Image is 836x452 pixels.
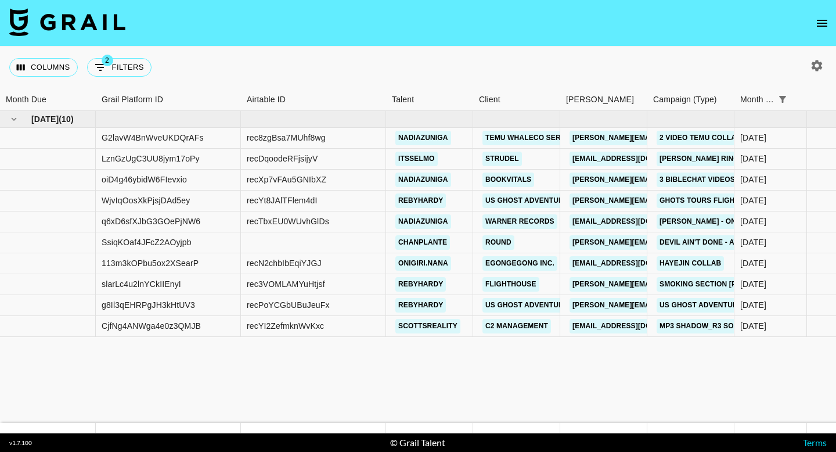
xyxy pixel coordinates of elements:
[247,216,329,227] div: recTbxEU0WUvhGlDs
[740,174,766,185] div: Aug '25
[570,131,819,145] a: [PERSON_NAME][EMAIL_ADDRESS][PERSON_NAME][DOMAIN_NAME]
[9,439,32,447] div: v 1.7.100
[774,91,791,107] div: 1 active filter
[570,256,700,271] a: [EMAIL_ADDRESS][DOMAIN_NAME]
[102,236,192,248] div: SsiqKOaf4JFcZ2AOyjpb
[740,257,766,269] div: Aug '25
[740,299,766,311] div: Aug '25
[482,131,686,145] a: TEMU Whaleco Services, LLC ([GEOGRAPHIC_DATA])
[247,320,324,332] div: recYI2ZefmknWvKxc
[102,153,200,164] div: LznGzUgC3UU8jym17oPy
[803,437,827,448] a: Terms
[570,173,759,187] a: [PERSON_NAME][EMAIL_ADDRESS][DOMAIN_NAME]
[740,278,766,290] div: Aug '25
[647,88,734,111] div: Campaign (Type)
[657,193,777,208] a: Ghots Tours Flight Expense
[479,88,500,111] div: Client
[482,235,514,250] a: Round
[102,88,163,111] div: Grail Platform ID
[740,88,774,111] div: Month Due
[395,298,446,313] a: rebyhardy
[247,153,318,164] div: recDqoodeRFjsijyV
[395,152,438,166] a: itsselmo
[570,319,700,333] a: [EMAIL_ADDRESS][DOMAIN_NAME]
[395,319,460,333] a: scottsreality
[570,152,700,166] a: [EMAIL_ADDRESS][DOMAIN_NAME]
[102,55,113,66] span: 2
[657,298,781,313] a: US Ghost Adventures Collab
[740,236,766,248] div: Aug '25
[395,214,451,229] a: nadiazuniga
[570,235,759,250] a: [PERSON_NAME][EMAIL_ADDRESS][DOMAIN_NAME]
[386,88,473,111] div: Talent
[482,152,522,166] a: Strudel
[102,174,187,185] div: oiD4g46ybidW6FIevxio
[657,214,831,229] a: [PERSON_NAME] - Only [DEMOGRAPHIC_DATA]
[740,320,766,332] div: Aug '25
[482,173,534,187] a: Bookvitals
[6,111,22,127] button: hide children
[247,278,325,290] div: rec3VOMLAMYuHtjsf
[96,88,241,111] div: Grail Platform ID
[247,195,318,206] div: recYt8JAlTFlem4dI
[102,132,204,144] div: G2lavW4BnWveUKDQrAFs
[241,88,386,111] div: Airtable ID
[9,58,78,77] button: Select columns
[395,173,451,187] a: nadiazuniga
[570,277,819,292] a: [PERSON_NAME][EMAIL_ADDRESS][PERSON_NAME][DOMAIN_NAME]
[791,91,807,107] button: Sort
[774,91,791,107] button: Show filters
[392,88,414,111] div: Talent
[657,256,724,271] a: HAYEJIN Collab
[87,58,152,77] button: Show filters
[247,132,326,144] div: rec8zgBsa7MUhf8wg
[810,12,834,35] button: open drawer
[102,320,201,332] div: CjfNg4ANWga4e0z3QMJB
[657,173,778,187] a: 3 Biblechat Videos Campaign
[6,88,46,111] div: Month Due
[473,88,560,111] div: Client
[395,277,446,292] a: rebyhardy
[247,88,286,111] div: Airtable ID
[657,277,791,292] a: smoking section [PERSON_NAME]
[570,298,759,313] a: [PERSON_NAME][EMAIL_ADDRESS][DOMAIN_NAME]
[390,437,445,449] div: © Grail Talent
[482,277,539,292] a: Flighthouse
[102,257,199,269] div: 113m3kOPbu5ox2XSearP
[102,278,181,290] div: slarLc4u2lnYCkIIEnyI
[395,193,446,208] a: rebyhardy
[740,132,766,144] div: Aug '25
[247,299,330,311] div: recPoYCGbUBuJeuFx
[247,257,322,269] div: recN2chbIbEqiYJGJ
[102,216,200,227] div: q6xD6sfXJbG3GOePjNW6
[653,88,717,111] div: Campaign (Type)
[482,193,592,208] a: US Ghost Adventures LLC
[657,235,755,250] a: Devil Ain't Done - Atlus
[657,319,776,333] a: MP3 Shadow_r3 Song Promo
[9,8,125,36] img: Grail Talent
[482,319,551,333] a: C2 Management
[482,298,592,313] a: US Ghost Adventures LLC
[657,152,770,166] a: [PERSON_NAME] Ring Promo
[102,195,190,206] div: WjvIqOosXkPjsjDAd5ey
[102,299,195,311] div: g8Il3qEHRPgJH3kHtUV3
[570,214,700,229] a: [EMAIL_ADDRESS][DOMAIN_NAME]
[560,88,647,111] div: Booker
[395,256,451,271] a: onigiri.nana
[566,88,634,111] div: [PERSON_NAME]
[570,193,759,208] a: [PERSON_NAME][EMAIL_ADDRESS][DOMAIN_NAME]
[482,256,557,271] a: Egongegong Inc.
[740,216,766,227] div: Aug '25
[247,174,326,185] div: recXp7vFAu5GNIbXZ
[740,153,766,164] div: Aug '25
[657,131,744,145] a: 2 Video Temu Collab
[59,113,74,125] span: ( 10 )
[482,214,557,229] a: Warner Records
[734,88,807,111] div: Month Due
[395,131,451,145] a: nadiazuniga
[740,195,766,206] div: Aug '25
[31,113,59,125] span: [DATE]
[395,235,450,250] a: chanplante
